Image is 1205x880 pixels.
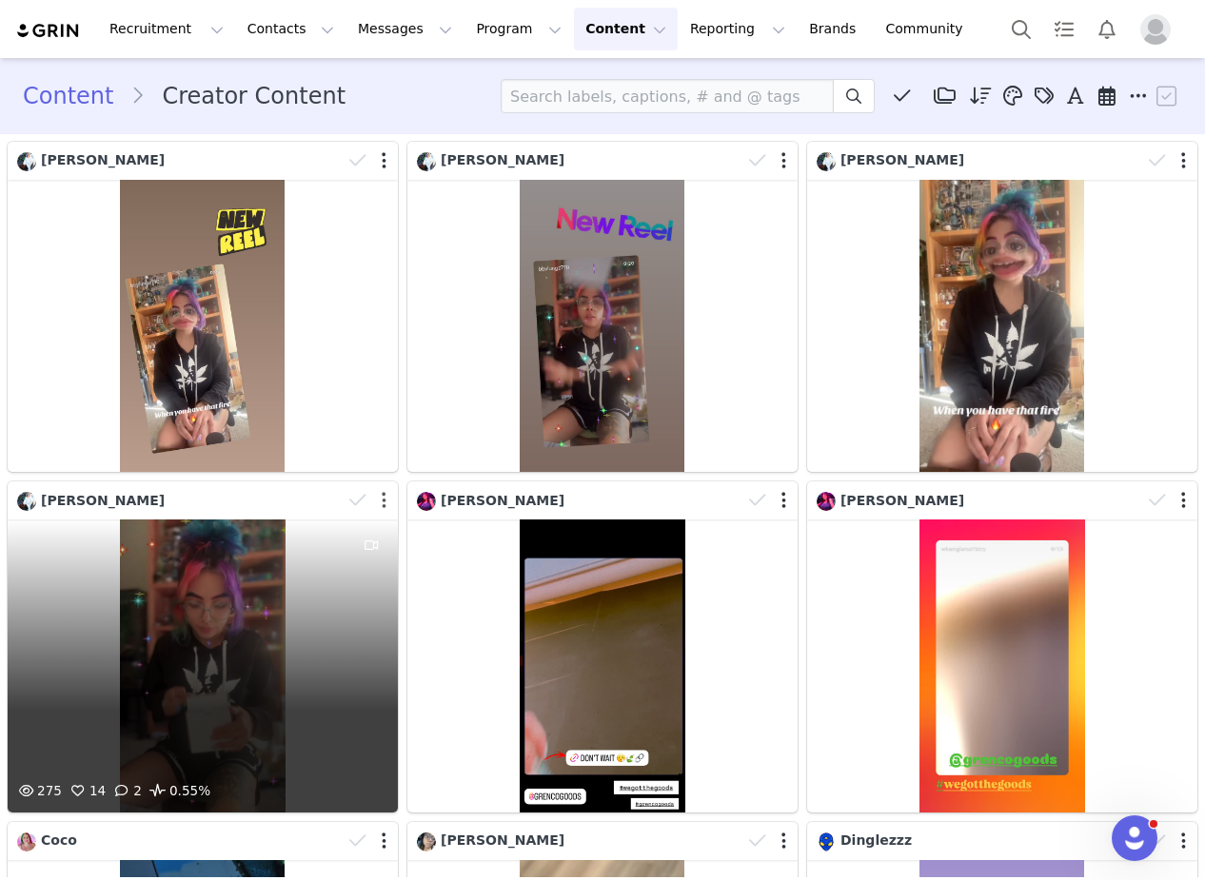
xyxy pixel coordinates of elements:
[1000,8,1042,50] button: Search
[98,8,235,50] button: Recruitment
[1140,14,1171,45] img: placeholder-profile.jpg
[1086,8,1128,50] button: Notifications
[840,152,964,167] span: [PERSON_NAME]
[840,832,912,848] span: Dinglezzz
[41,493,165,508] span: [PERSON_NAME]
[67,783,106,798] span: 14
[110,783,142,798] span: 2
[574,8,678,50] button: Content
[441,493,564,508] span: [PERSON_NAME]
[817,832,836,851] img: 527d6427-7385-4cdb-9472-770d4f0c5b02.jpg
[41,832,77,848] span: Coco
[1129,14,1190,45] button: Profile
[1043,8,1085,50] a: Tasks
[17,152,36,171] img: 7e9bb85c-9b74-45d6-a9f0-17021ba7e93d--s.jpg
[817,492,836,511] img: 6545fd2f-0d5b-4e7c-90f8-90cdbbad3b14.jpg
[147,780,210,803] span: 0.55%
[15,22,82,40] img: grin logo
[501,79,834,113] input: Search labels, captions, # and @ tags
[679,8,797,50] button: Reporting
[1112,815,1157,861] iframe: Intercom live chat
[875,8,983,50] a: Community
[798,8,873,50] a: Brands
[840,493,964,508] span: [PERSON_NAME]
[464,8,573,50] button: Program
[817,152,836,171] img: 7e9bb85c-9b74-45d6-a9f0-17021ba7e93d--s.jpg
[417,152,436,171] img: 7e9bb85c-9b74-45d6-a9f0-17021ba7e93d--s.jpg
[417,492,436,511] img: 6545fd2f-0d5b-4e7c-90f8-90cdbbad3b14.jpg
[41,152,165,167] span: [PERSON_NAME]
[17,832,36,851] img: 316e7847-cbb3-40ee-bbef-2923ca213cbb.jpg
[23,79,130,113] a: Content
[236,8,346,50] button: Contacts
[441,152,564,167] span: [PERSON_NAME]
[14,783,62,798] span: 275
[17,492,36,511] img: 7e9bb85c-9b74-45d6-a9f0-17021ba7e93d--s.jpg
[417,832,436,851] img: 2de17708-4065-4ac7-af76-7eafa4a842b3.jpg
[346,8,464,50] button: Messages
[441,832,564,848] span: [PERSON_NAME]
